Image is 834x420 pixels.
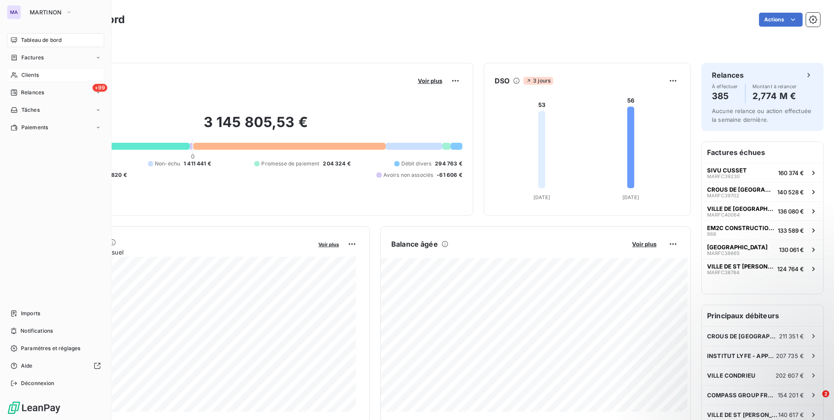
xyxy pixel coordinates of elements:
[401,160,432,168] span: Débit divers
[21,327,53,335] span: Notifications
[21,36,62,44] span: Tableau de bord
[707,205,774,212] span: VILLE DE [GEOGRAPHIC_DATA]
[30,9,62,16] span: MARTINON
[804,390,825,411] iframe: Intercom live chat
[49,248,312,257] span: Chiffre d'affaires mensuel
[622,194,639,200] tspan: [DATE]
[495,76,509,86] h6: DSO
[822,390,829,397] span: 2
[49,114,462,140] h2: 3 145 805,53 €
[707,231,716,237] span: 868
[707,186,774,193] span: CROUS DE [GEOGRAPHIC_DATA]
[707,193,739,198] span: MARFC39702
[712,84,738,89] span: À effectuer
[702,142,823,163] h6: Factures échues
[778,208,804,215] span: 136 080 €
[712,89,738,103] h4: 385
[21,54,44,62] span: Factures
[702,305,823,326] h6: Principaux débiteurs
[523,77,553,85] span: 3 jours
[21,379,55,387] span: Déconnexion
[702,182,823,201] button: CROUS DE [GEOGRAPHIC_DATA]MARFC39702140 528 €
[7,359,104,373] a: Aide
[418,77,442,84] span: Voir plus
[707,167,747,174] span: SIVU CUSSET
[660,335,834,396] iframe: Intercom notifications message
[707,263,774,270] span: VILLE DE ST [PERSON_NAME]
[383,171,433,179] span: Avoirs non associés
[632,241,656,248] span: Voir plus
[21,106,40,114] span: Tâches
[707,212,740,217] span: MARFC40064
[779,246,804,253] span: 130 061 €
[752,84,797,89] span: Montant à relancer
[21,124,48,131] span: Paiements
[629,240,659,248] button: Voir plus
[21,71,39,79] span: Clients
[261,160,319,168] span: Promesse de paiement
[21,89,44,96] span: Relances
[707,174,740,179] span: MARFC39230
[752,89,797,103] h4: 2,774 M €
[759,13,803,27] button: Actions
[415,77,445,85] button: Voir plus
[323,160,350,168] span: 204 324 €
[778,169,804,176] span: 160 374 €
[779,333,804,340] span: 211 351 €
[435,160,462,168] span: 294 763 €
[191,153,195,160] span: 0
[707,251,740,256] span: MARFC38865
[184,160,211,168] span: 1 411 441 €
[707,244,768,251] span: [GEOGRAPHIC_DATA]
[778,227,804,234] span: 133 589 €
[707,411,778,418] span: VILLE DE ST [PERSON_NAME]
[712,107,811,123] span: Aucune relance ou action effectuée la semaine dernière.
[702,220,823,240] button: EM2C CONSTRUCTION SUD EST868133 589 €
[318,241,339,248] span: Voir plus
[316,240,342,248] button: Voir plus
[702,240,823,259] button: [GEOGRAPHIC_DATA]MARFC38865130 061 €
[712,70,744,80] h6: Relances
[391,239,438,249] h6: Balance âgée
[437,171,462,179] span: -61 606 €
[92,84,107,92] span: +99
[702,201,823,220] button: VILLE DE [GEOGRAPHIC_DATA]MARFC40064136 080 €
[777,265,804,272] span: 124 764 €
[707,333,779,340] span: CROUS DE [GEOGRAPHIC_DATA]
[777,189,804,196] span: 140 528 €
[533,194,550,200] tspan: [DATE]
[702,163,823,182] button: SIVU CUSSETMARFC39230160 374 €
[778,411,804,418] span: 140 617 €
[21,310,40,317] span: Imports
[7,5,21,19] div: MA
[702,259,823,278] button: VILLE DE ST [PERSON_NAME]MARFC38784124 764 €
[21,344,80,352] span: Paramètres et réglages
[707,270,739,275] span: MARFC38784
[707,224,774,231] span: EM2C CONSTRUCTION SUD EST
[155,160,180,168] span: Non-échu
[7,401,61,415] img: Logo LeanPay
[21,362,33,370] span: Aide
